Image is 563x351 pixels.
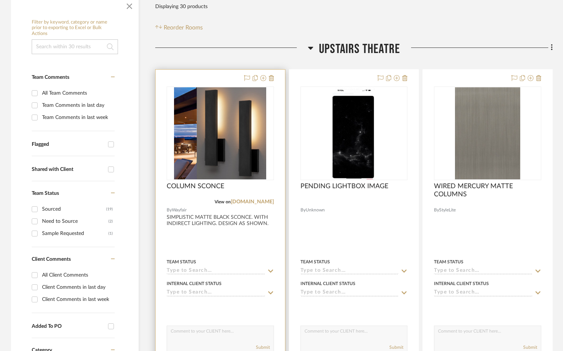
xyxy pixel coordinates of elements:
input: Type to Search… [167,289,265,296]
div: (2) [108,215,113,227]
div: Client Comments in last week [42,294,113,305]
div: Team Status [434,259,463,265]
img: WIRED MERCURY MATTE COLUMNS [455,87,520,179]
div: Flagged [32,141,104,148]
div: Internal Client Status [167,280,222,287]
div: Sourced [42,203,106,215]
span: Team Comments [32,75,69,80]
div: (1) [108,228,113,239]
span: Unknown [306,207,325,214]
input: Type to Search… [300,289,399,296]
span: By [434,207,439,214]
div: Team Status [167,259,196,265]
span: Wayfair [172,207,187,214]
div: Internal Client Status [300,280,355,287]
span: Reorder Rooms [164,23,203,32]
div: Team Status [300,259,330,265]
input: Type to Search… [167,268,265,275]
span: By [167,207,172,214]
img: COLUMN SCONCE [174,87,266,179]
div: (19) [106,203,113,215]
button: Reorder Rooms [155,23,203,32]
button: Submit [256,344,270,351]
span: Team Status [32,191,59,196]
span: PENDING LIGHTBOX IMAGE [300,182,388,190]
input: Type to Search… [434,268,532,275]
span: COLUMN SCONCE [167,182,224,190]
span: StyleLite [439,207,456,214]
span: UPSTAIRS THEATRE [319,41,400,57]
div: 0 [167,87,274,180]
div: Internal Client Status [434,280,489,287]
div: Shared with Client [32,166,104,173]
span: Client Comments [32,257,71,262]
div: Client Comments in last day [42,281,113,293]
div: Added To PO [32,323,104,330]
span: WIRED MERCURY MATTE COLUMNS [434,182,541,199]
div: 0 [301,87,407,180]
div: Sample Requested [42,228,108,239]
button: Submit [523,344,537,351]
h6: Filter by keyword, category or name prior to exporting to Excel or Bulk Actions [32,20,118,37]
a: [DOMAIN_NAME] [231,199,274,204]
input: Search within 30 results [32,39,118,54]
span: By [300,207,306,214]
div: Team Comments in last day [42,99,113,111]
div: Team Comments in last week [42,112,113,123]
div: All Client Comments [42,269,113,281]
div: All Team Comments [42,87,113,99]
span: View on [215,200,231,204]
img: PENDING LIGHTBOX IMAGE [333,87,375,179]
div: Need to Source [42,215,108,227]
input: Type to Search… [300,268,399,275]
button: Submit [389,344,403,351]
input: Type to Search… [434,289,532,296]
